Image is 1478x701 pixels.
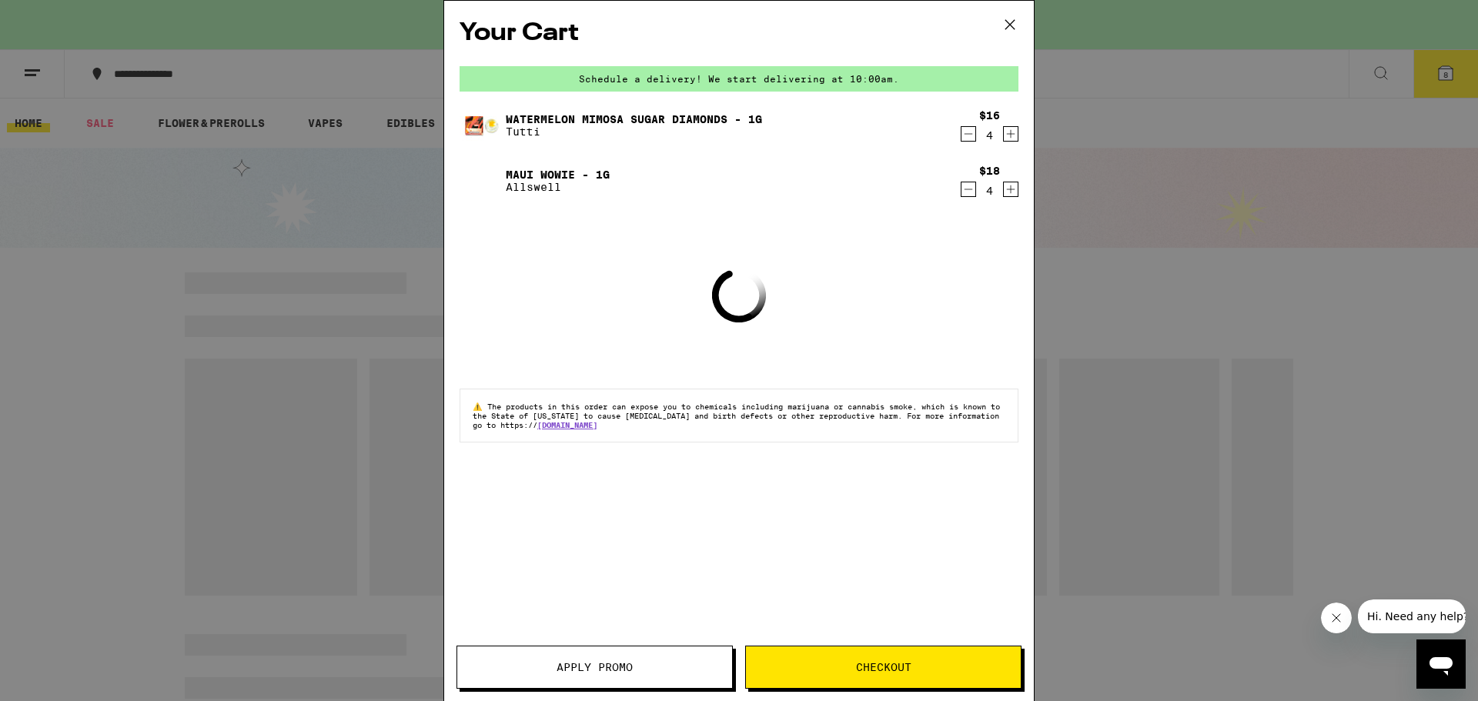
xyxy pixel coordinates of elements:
[1416,639,1466,689] iframe: Button to launch messaging window
[979,185,1000,197] div: 4
[979,109,1000,122] div: $16
[1003,126,1018,142] button: Increment
[1003,182,1018,197] button: Increment
[506,181,610,193] p: Allswell
[1321,603,1352,633] iframe: Close message
[473,402,1000,429] span: The products in this order can expose you to chemicals including marijuana or cannabis smoke, whi...
[506,113,762,125] a: Watermelon Mimosa Sugar Diamonds - 1g
[506,169,610,181] a: Maui Wowie - 1g
[1358,599,1466,633] iframe: Message from company
[9,11,111,23] span: Hi. Need any help?
[506,125,762,138] p: Tutti
[961,126,976,142] button: Decrement
[557,662,633,673] span: Apply Promo
[537,420,597,429] a: [DOMAIN_NAME]
[961,182,976,197] button: Decrement
[460,16,1018,51] h2: Your Cart
[979,165,1000,177] div: $18
[473,402,487,411] span: ⚠️
[456,646,733,689] button: Apply Promo
[460,159,503,202] img: Maui Wowie - 1g
[745,646,1022,689] button: Checkout
[460,104,503,147] img: Watermelon Mimosa Sugar Diamonds - 1g
[979,129,1000,142] div: 4
[856,662,911,673] span: Checkout
[460,66,1018,92] div: Schedule a delivery! We start delivering at 10:00am.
